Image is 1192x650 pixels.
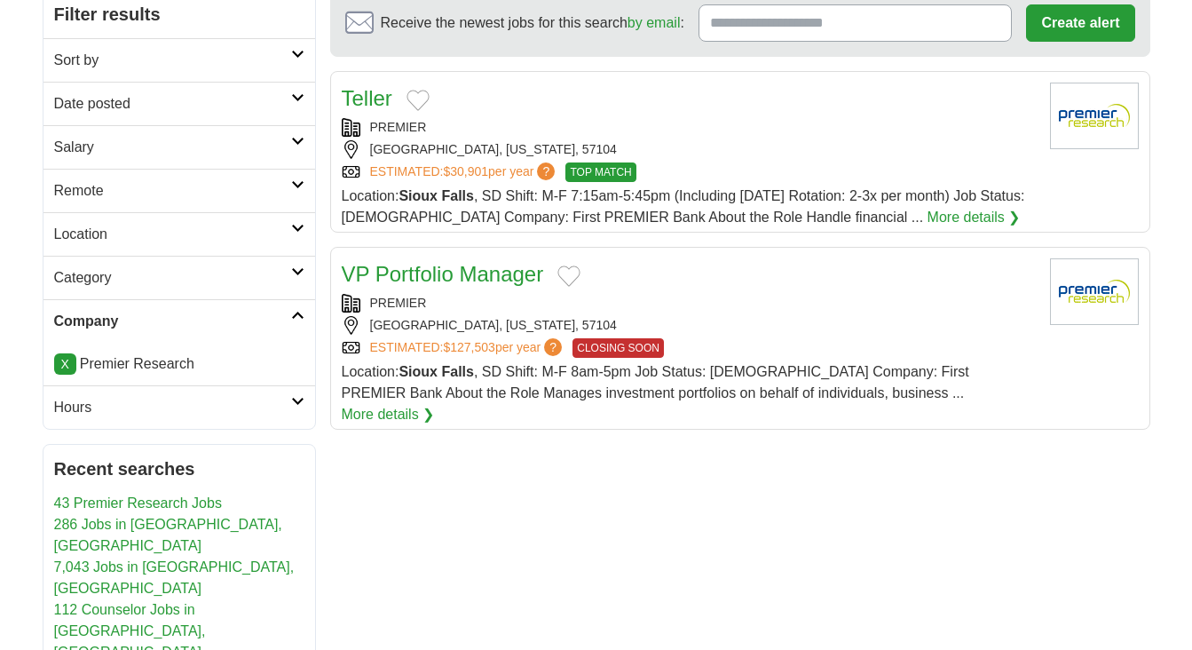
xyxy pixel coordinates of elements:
a: 43 Premier Research Jobs [54,495,222,511]
button: Add to favorite jobs [407,90,430,111]
a: ESTIMATED:$127,503per year? [370,338,566,358]
h2: Remote [54,180,291,202]
a: 286 Jobs in [GEOGRAPHIC_DATA], [GEOGRAPHIC_DATA] [54,517,282,553]
a: PREMIER [370,120,427,134]
h2: Category [54,267,291,289]
a: Remote [43,169,315,212]
button: Create alert [1026,4,1134,42]
h2: Hours [54,397,291,418]
a: by email [628,15,681,30]
span: Location: , SD Shift: M-F 7:15am-5:45pm (Including [DATE] Rotation: 2-3x per month) Job Status: [... [342,188,1025,225]
strong: Falls [441,188,473,203]
span: TOP MATCH [565,162,635,182]
a: Location [43,212,315,256]
a: Date posted [43,82,315,125]
strong: Sioux [399,364,438,379]
h2: Recent searches [54,456,304,482]
a: ESTIMATED:$30,901per year? [370,162,559,182]
a: More details ❯ [342,404,435,425]
a: Teller [342,86,392,110]
h2: Salary [54,137,291,158]
span: $30,901 [443,164,488,178]
img: Premier Research logo [1050,83,1139,149]
img: Premier Research logo [1050,258,1139,325]
h2: Company [54,311,291,332]
h2: Date posted [54,93,291,115]
span: CLOSING SOON [572,338,664,358]
strong: Falls [441,364,473,379]
span: Receive the newest jobs for this search : [381,12,684,34]
a: Hours [43,385,315,429]
div: [GEOGRAPHIC_DATA], [US_STATE], 57104 [342,140,1036,159]
a: Category [43,256,315,299]
strong: Sioux [399,188,438,203]
span: $127,503 [443,340,494,354]
button: Add to favorite jobs [557,266,580,287]
a: Salary [43,125,315,169]
h2: Location [54,224,291,245]
a: 7,043 Jobs in [GEOGRAPHIC_DATA], [GEOGRAPHIC_DATA] [54,559,295,596]
li: Premier Research [54,353,304,375]
div: [GEOGRAPHIC_DATA], [US_STATE], 57104 [342,316,1036,335]
a: Sort by [43,38,315,82]
a: More details ❯ [928,207,1021,228]
a: X [54,353,76,375]
span: ? [537,162,555,180]
span: ? [544,338,562,356]
h2: Sort by [54,50,291,71]
a: PREMIER [370,296,427,310]
a: VP Portfolio Manager [342,262,544,286]
a: Company [43,299,315,343]
span: Location: , SD Shift: M-F 8am-5pm Job Status: [DEMOGRAPHIC_DATA] Company: First PREMIER Bank Abou... [342,364,969,400]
